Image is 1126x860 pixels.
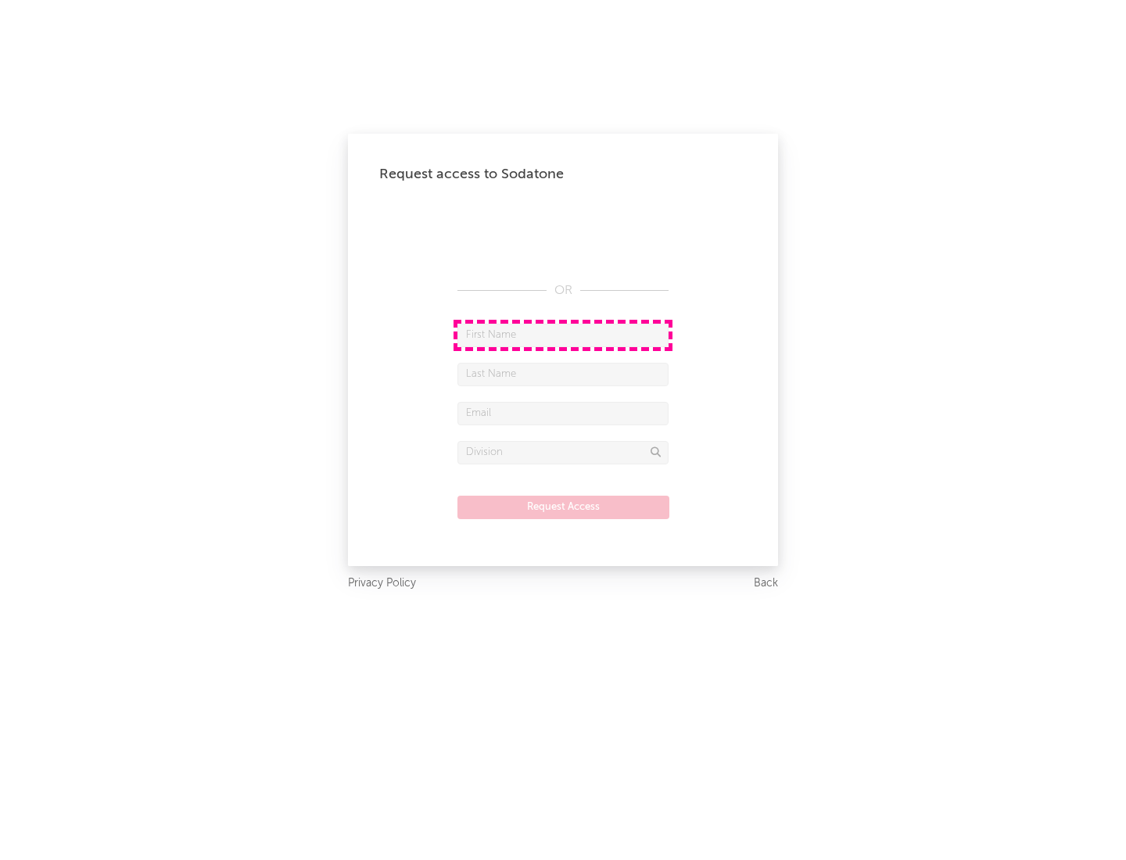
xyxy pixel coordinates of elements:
[457,402,669,425] input: Email
[457,441,669,464] input: Division
[379,165,747,184] div: Request access to Sodatone
[348,574,416,593] a: Privacy Policy
[457,281,669,300] div: OR
[754,574,778,593] a: Back
[457,496,669,519] button: Request Access
[457,363,669,386] input: Last Name
[457,324,669,347] input: First Name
